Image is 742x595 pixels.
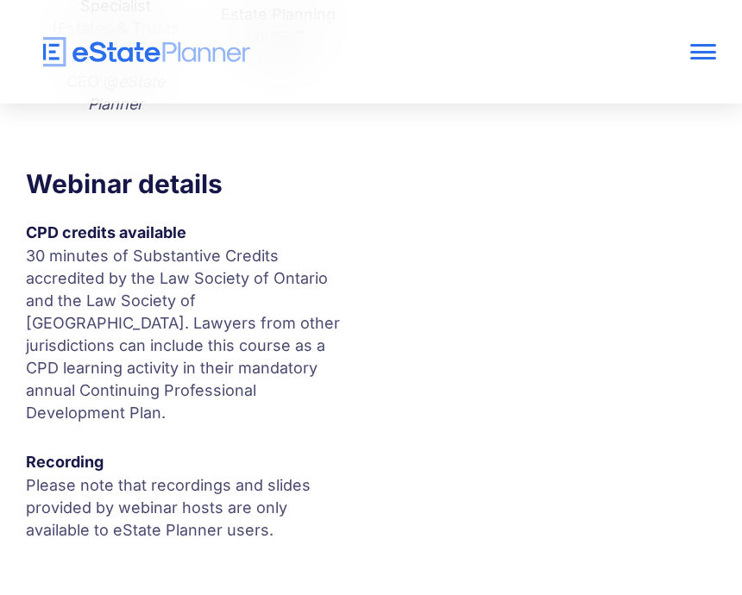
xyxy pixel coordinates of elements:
[88,73,165,114] em: eState Planner
[26,551,350,573] p: ‍
[52,125,180,147] p: ‍
[26,224,186,242] strong: CPD credits available
[26,165,350,204] h3: Webinar details
[26,246,350,425] p: 30 minutes of Substantive Credits accredited by the Law Society of Ontario and the Law Society of...
[26,475,350,542] p: Please note that recordings and slides provided by webinar hosts are only available to eState Pla...
[26,37,578,67] a: home
[26,451,350,475] div: Recording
